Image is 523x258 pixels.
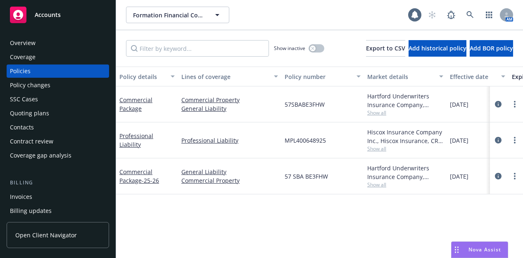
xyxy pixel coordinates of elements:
[116,67,178,86] button: Policy details
[424,7,440,23] a: Start snowing
[367,128,443,145] div: Hiscox Insurance Company Inc., Hiscox Insurance, CRC Group
[285,100,325,109] span: 57SBABE3FHW
[366,40,405,57] button: Export to CSV
[10,50,36,64] div: Coverage
[470,40,513,57] button: Add BOR policy
[15,231,77,239] span: Open Client Navigator
[409,40,466,57] button: Add historical policy
[7,64,109,78] a: Policies
[285,72,352,81] div: Policy number
[364,67,447,86] button: Market details
[447,67,509,86] button: Effective date
[510,135,520,145] a: more
[7,93,109,106] a: SSC Cases
[7,107,109,120] a: Quoting plans
[126,40,269,57] input: Filter by keyword...
[10,36,36,50] div: Overview
[133,11,204,19] span: Formation Financial Consulting
[10,121,34,134] div: Contacts
[119,168,159,184] a: Commercial Package
[7,79,109,92] a: Policy changes
[10,93,38,106] div: SSC Cases
[367,145,443,152] span: Show all
[367,92,443,109] div: Hartford Underwriters Insurance Company, Hartford Insurance Group
[126,7,229,23] button: Formation Financial Consulting
[468,246,501,253] span: Nova Assist
[10,135,53,148] div: Contract review
[462,7,478,23] a: Search
[450,100,468,109] span: [DATE]
[7,50,109,64] a: Coverage
[452,242,462,258] div: Drag to move
[119,132,153,148] a: Professional Liability
[10,64,31,78] div: Policies
[142,177,159,184] span: - 25-26
[481,7,497,23] a: Switch app
[178,67,281,86] button: Lines of coverage
[367,109,443,116] span: Show all
[493,135,503,145] a: circleInformation
[10,204,52,217] div: Billing updates
[119,96,152,112] a: Commercial Package
[7,135,109,148] a: Contract review
[510,99,520,109] a: more
[35,12,61,18] span: Accounts
[443,7,459,23] a: Report a Bug
[7,149,109,162] a: Coverage gap analysis
[493,99,503,109] a: circleInformation
[450,136,468,145] span: [DATE]
[181,104,278,113] a: General Liability
[7,190,109,203] a: Invoices
[181,72,269,81] div: Lines of coverage
[281,67,364,86] button: Policy number
[10,79,50,92] div: Policy changes
[7,204,109,217] a: Billing updates
[285,172,328,181] span: 57 SBA BE3FHW
[181,96,278,104] a: Commercial Property
[367,72,434,81] div: Market details
[181,176,278,185] a: Commercial Property
[10,190,32,203] div: Invoices
[451,241,508,258] button: Nova Assist
[7,3,109,26] a: Accounts
[470,44,513,52] span: Add BOR policy
[367,164,443,181] div: Hartford Underwriters Insurance Company, Hartford Insurance Group
[7,121,109,134] a: Contacts
[119,72,166,81] div: Policy details
[10,149,71,162] div: Coverage gap analysis
[7,36,109,50] a: Overview
[181,167,278,176] a: General Liability
[409,44,466,52] span: Add historical policy
[450,72,496,81] div: Effective date
[181,136,278,145] a: Professional Liability
[510,171,520,181] a: more
[10,107,49,120] div: Quoting plans
[493,171,503,181] a: circleInformation
[366,44,405,52] span: Export to CSV
[274,45,305,52] span: Show inactive
[285,136,326,145] span: MPL400648925
[7,179,109,187] div: Billing
[367,181,443,188] span: Show all
[450,172,468,181] span: [DATE]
